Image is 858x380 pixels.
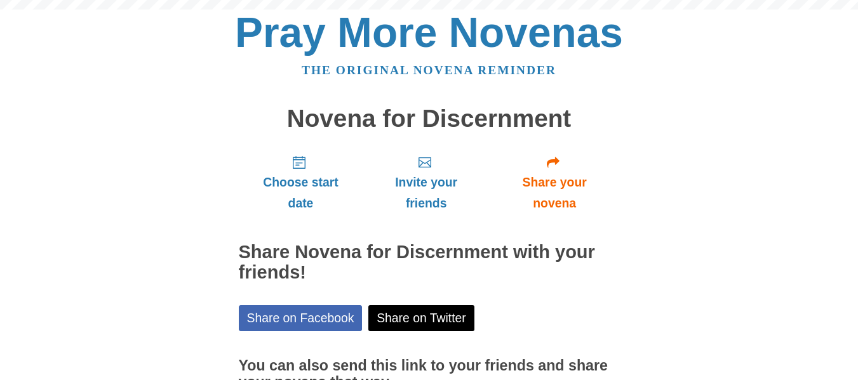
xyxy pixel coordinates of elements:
[235,9,623,56] a: Pray More Novenas
[368,305,474,331] a: Share on Twitter
[302,63,556,77] a: The original novena reminder
[239,105,620,133] h1: Novena for Discernment
[239,242,620,283] h2: Share Novena for Discernment with your friends!
[239,145,363,220] a: Choose start date
[490,145,620,220] a: Share your novena
[363,145,489,220] a: Invite your friends
[251,172,351,214] span: Choose start date
[239,305,363,331] a: Share on Facebook
[502,172,607,214] span: Share your novena
[375,172,476,214] span: Invite your friends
